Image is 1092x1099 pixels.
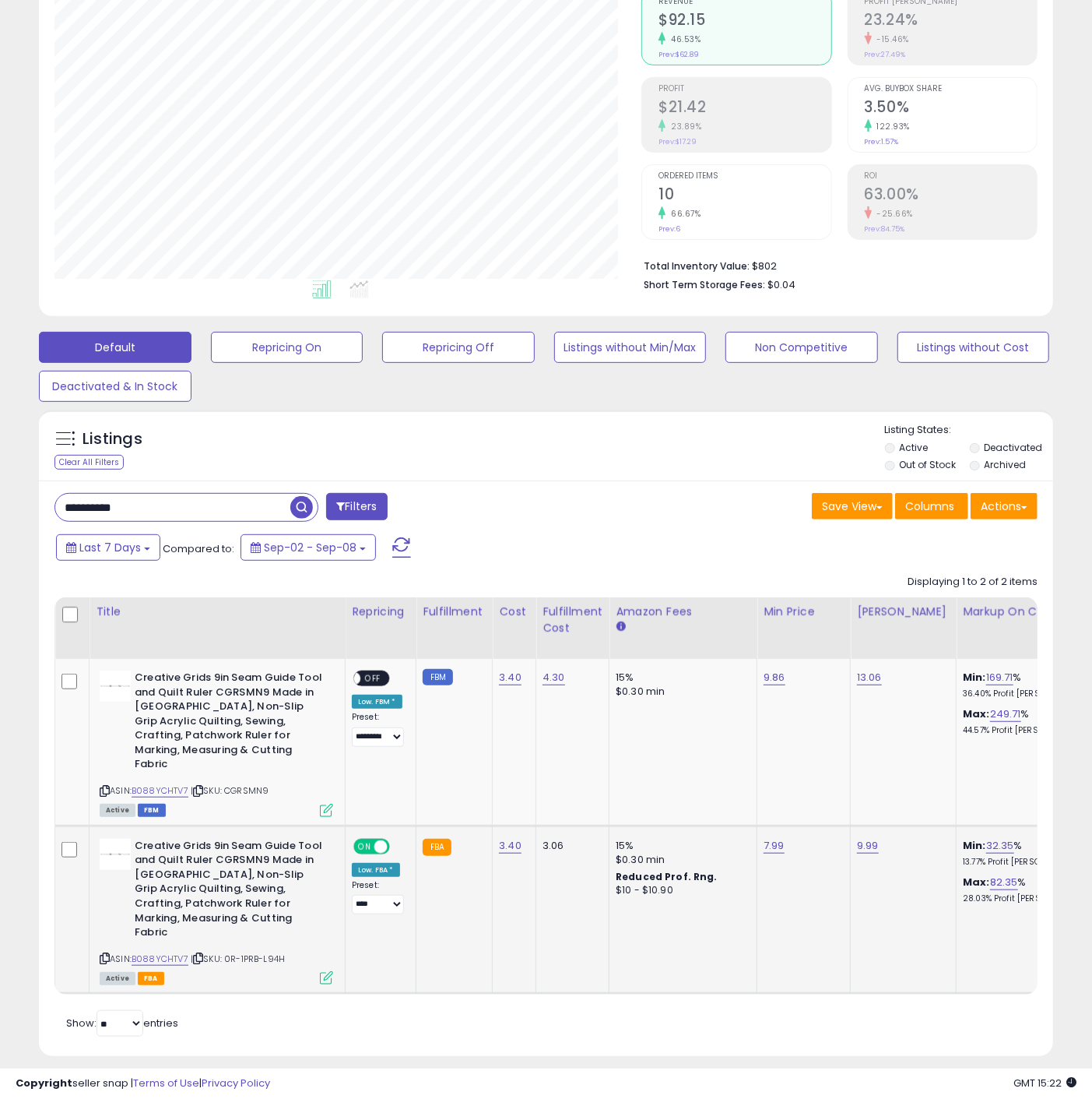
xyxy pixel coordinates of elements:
[100,671,333,815] div: ASIN:
[355,840,374,853] span: ON
[423,669,453,685] small: FBM
[865,50,906,59] small: Prev: 27.49%
[352,880,404,915] div: Preset:
[352,712,404,747] div: Preset:
[865,224,905,234] small: Prev: 84.75%
[971,493,1038,520] button: Actions
[352,695,402,709] div: Low. FBM *
[865,172,1037,181] span: ROI
[16,1076,72,1090] strong: Copyright
[725,332,878,363] button: Non Competitive
[135,839,324,944] b: Creative Grids 9in Seam Guide Tool and Quilt Ruler CGRSMN9 Made in [GEOGRAPHIC_DATA], Non-Slip Gr...
[241,534,376,561] button: Sep-02 - Sep-08
[644,278,765,291] b: Short Term Storage Fees:
[865,98,1037,119] h2: 3.50%
[764,670,785,685] a: 9.86
[658,11,830,32] h2: $92.15
[865,185,1037,206] h2: 63.00%
[388,840,413,853] span: OFF
[990,875,1018,890] a: 82.35
[665,121,701,132] small: 23.89%
[542,604,602,636] div: Fulfillment Cost
[963,875,1092,904] div: %
[191,784,269,797] span: | SKU: CGRSMN9
[423,839,451,856] small: FBA
[423,604,486,620] div: Fulfillment
[616,671,745,685] div: 15%
[963,839,1092,868] div: %
[963,875,990,889] b: Max:
[963,893,1092,904] p: 28.03% Profit [PERSON_NAME]
[326,493,387,520] button: Filters
[857,838,879,854] a: 9.99
[132,953,188,966] a: B088YCHTV7
[963,725,1092,736] p: 44.57% Profit [PERSON_NAME]
[163,541,234,556] span: Compared to:
[100,671,131,702] img: 21axG6vWYUL._SL40_.jpg
[616,853,745,867] div: $0.30 min
[132,784,188,798] a: B088YCHTV7
[616,604,750,620] div: Amazon Fees
[138,972,164,985] span: FBA
[658,224,680,234] small: Prev: 6
[963,707,1092,736] div: %
[899,441,928,454] label: Active
[554,332,707,363] button: Listings without Min/Max
[616,839,745,853] div: 15%
[66,1016,178,1030] span: Show: entries
[211,332,363,363] button: Repricing On
[895,493,968,520] button: Columns
[133,1076,199,1090] a: Terms of Use
[499,838,521,854] a: 3.40
[865,85,1037,93] span: Avg. Buybox Share
[1013,1076,1076,1090] span: 2025-09-16 15:22 GMT
[616,870,718,883] b: Reduced Prof. Rng.
[908,575,1038,590] div: Displaying 1 to 2 of 2 items
[767,277,795,292] span: $0.04
[96,604,339,620] div: Title
[764,604,844,620] div: Min Price
[616,685,745,699] div: $0.30 min
[872,208,914,220] small: -25.66%
[79,540,141,555] span: Last 7 Days
[616,620,625,634] small: Amazon Fees.
[644,259,750,273] b: Total Inventory Value:
[100,839,333,984] div: ASIN:
[986,838,1014,854] a: 32.35
[382,332,535,363] button: Repricing Off
[499,604,529,620] div: Cost
[658,172,830,181] span: Ordered Items
[986,670,1013,685] a: 169.71
[665,33,700,45] small: 46.53%
[963,671,1092,699] div: %
[644,255,1026,274] li: $802
[135,671,324,776] b: Creative Grids 9in Seam Guide Tool and Quilt Ruler CGRSMN9 Made in [GEOGRAPHIC_DATA], Non-Slip Gr...
[658,137,697,146] small: Prev: $17.29
[616,884,745,897] div: $10 - $10.90
[984,441,1042,454] label: Deactivated
[963,670,986,685] b: Min:
[865,137,899,146] small: Prev: 1.57%
[39,371,191,402] button: Deactivated & In Stock
[885,423,1053,438] p: Listing States:
[764,838,785,854] a: 7.99
[857,670,882,685] a: 13.06
[963,838,986,853] b: Min:
[352,863,400,877] div: Low. FBA *
[56,534,160,561] button: Last 7 Days
[812,493,893,520] button: Save View
[39,332,191,363] button: Default
[499,670,521,685] a: 3.40
[990,706,1021,722] a: 249.71
[202,1076,270,1090] a: Privacy Policy
[658,185,830,206] h2: 10
[138,804,166,817] span: FBM
[963,689,1092,699] p: 36.40% Profit [PERSON_NAME]
[872,121,911,132] small: 122.93%
[899,458,956,471] label: Out of Stock
[100,972,135,985] span: All listings currently available for purchase on Amazon
[83,428,142,450] h5: Listings
[542,839,597,853] div: 3.06
[264,540,356,555] span: Sep-02 - Sep-08
[191,953,285,965] span: | SKU: 0R-1PRB-L94H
